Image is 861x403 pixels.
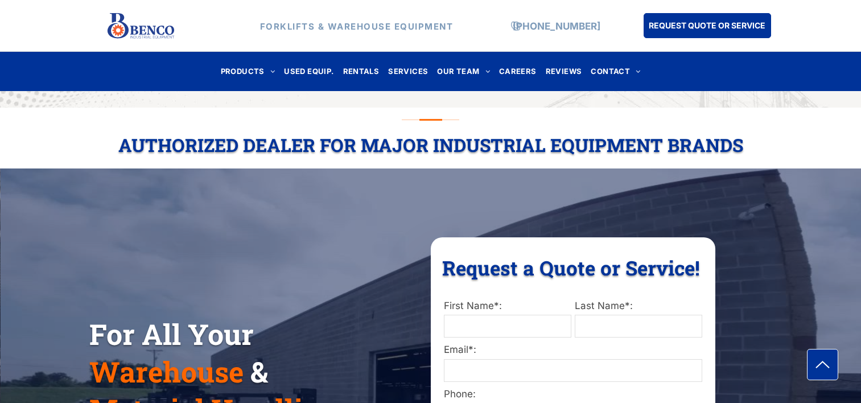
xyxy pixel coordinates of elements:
[495,64,541,79] a: CAREERS
[250,353,268,390] span: &
[432,64,495,79] a: OUR TEAM
[444,299,571,314] label: First Name*:
[575,299,702,314] label: Last Name*:
[216,64,280,79] a: PRODUCTS
[442,254,700,281] span: Request a Quote or Service!
[279,64,338,79] a: USED EQUIP.
[586,64,645,79] a: CONTACT
[541,64,587,79] a: REVIEWS
[89,315,254,353] span: For All Your
[384,64,432,79] a: SERVICES
[644,13,771,38] a: REQUEST QUOTE OR SERVICE
[89,353,244,390] span: Warehouse
[339,64,384,79] a: RENTALS
[444,343,702,357] label: Email*:
[260,20,454,31] strong: FORKLIFTS & WAREHOUSE EQUIPMENT
[649,15,765,36] span: REQUEST QUOTE OR SERVICE
[444,387,702,402] label: Phone:
[513,20,600,31] a: [PHONE_NUMBER]
[118,133,743,157] span: Authorized Dealer For Major Industrial Equipment Brands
